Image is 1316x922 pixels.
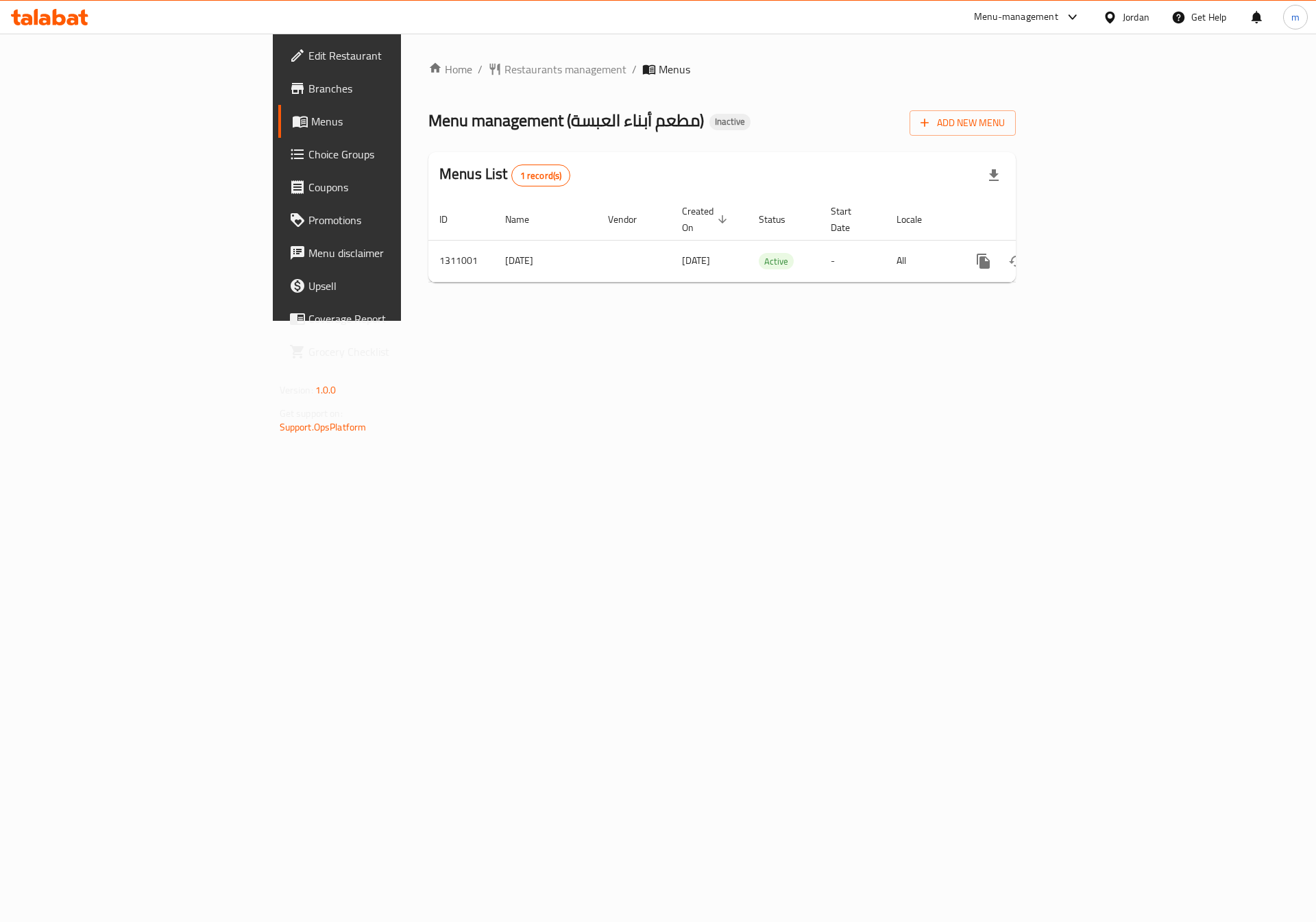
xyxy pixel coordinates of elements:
[494,240,597,282] td: [DATE]
[439,164,570,186] h2: Menus List
[308,245,482,261] span: Menu disclaimer
[1123,10,1149,25] div: Jordan
[512,169,570,182] span: 1 record(s)
[608,211,655,228] span: Vendor
[505,211,547,228] span: Name
[278,335,493,368] a: Grocery Checklist
[308,343,482,360] span: Grocery Checklist
[682,203,731,236] span: Created On
[308,146,482,162] span: Choice Groups
[278,171,493,204] a: Coupons
[910,110,1016,136] button: Add New Menu
[278,269,493,302] a: Upsell
[280,404,343,422] span: Get support on:
[280,381,313,399] span: Version:
[278,236,493,269] a: Menu disclaimer
[280,418,367,436] a: Support.OpsPlatform
[428,105,704,136] span: Menu management ( مطعم أبناء العبسة )
[831,203,869,236] span: Start Date
[632,61,637,77] li: /
[308,311,482,327] span: Coverage Report
[308,47,482,64] span: Edit Restaurant
[511,165,571,186] div: Total records count
[897,211,940,228] span: Locale
[308,278,482,294] span: Upsell
[659,61,690,77] span: Menus
[709,114,751,130] div: Inactive
[759,211,803,228] span: Status
[967,245,1000,278] button: more
[439,211,465,228] span: ID
[278,39,493,72] a: Edit Restaurant
[278,204,493,236] a: Promotions
[974,9,1058,25] div: Menu-management
[278,105,493,138] a: Menus
[956,199,1110,241] th: Actions
[759,254,794,269] span: Active
[921,114,1005,132] span: Add New Menu
[1000,245,1033,278] button: Change Status
[759,253,794,269] div: Active
[820,240,886,282] td: -
[488,61,626,77] a: Restaurants management
[308,212,482,228] span: Promotions
[308,80,482,97] span: Branches
[308,179,482,195] span: Coupons
[504,61,626,77] span: Restaurants management
[278,72,493,105] a: Branches
[311,113,482,130] span: Menus
[278,302,493,335] a: Coverage Report
[682,252,710,269] span: [DATE]
[886,240,956,282] td: All
[428,199,1110,282] table: enhanced table
[977,159,1010,192] div: Export file
[428,61,1016,77] nav: breadcrumb
[1291,10,1300,25] span: m
[278,138,493,171] a: Choice Groups
[709,116,751,128] span: Inactive
[315,381,337,399] span: 1.0.0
